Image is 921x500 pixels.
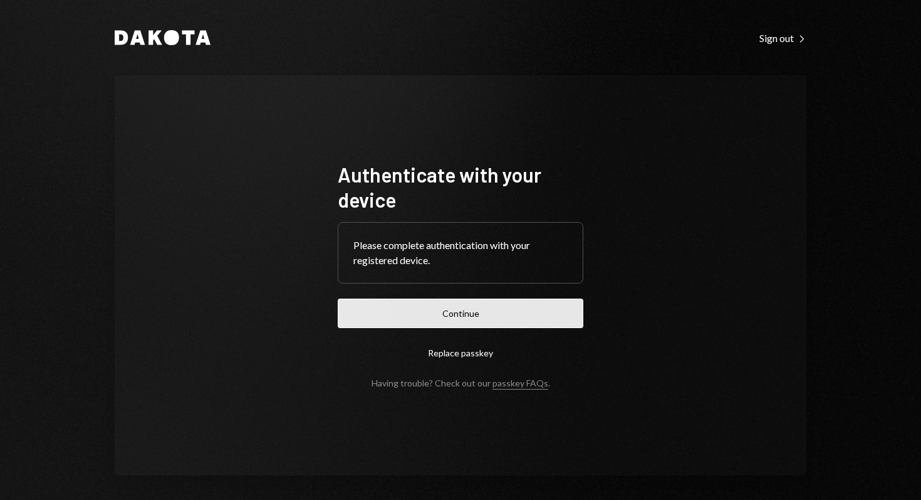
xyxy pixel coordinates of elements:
button: Replace passkey [338,338,583,368]
h1: Authenticate with your device [338,162,583,212]
a: passkey FAQs [492,378,548,390]
a: Sign out [759,31,806,45]
div: Having trouble? Check out our . [372,378,550,388]
div: Sign out [759,32,806,45]
button: Continue [338,299,583,328]
div: Please complete authentication with your registered device. [353,238,568,268]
